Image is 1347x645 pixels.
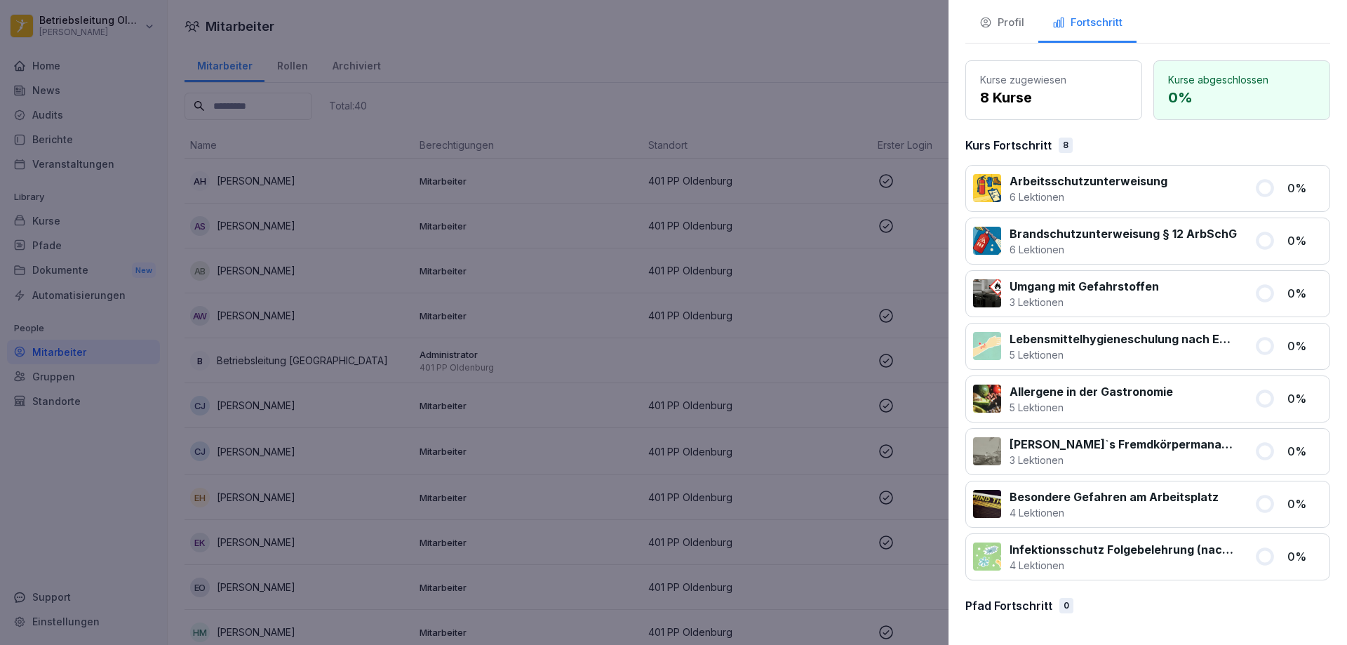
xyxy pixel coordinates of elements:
p: Kurse abgeschlossen [1168,72,1315,87]
p: Pfad Fortschritt [965,597,1052,614]
p: [PERSON_NAME]`s Fremdkörpermanagement [1010,436,1238,453]
p: Kurse zugewiesen [980,72,1127,87]
div: Fortschritt [1052,15,1122,31]
p: 0 % [1287,285,1322,302]
div: 0 [1059,598,1073,613]
p: Kurs Fortschritt [965,137,1052,154]
p: Umgang mit Gefahrstoffen [1010,278,1159,295]
p: 6 Lektionen [1010,242,1237,257]
p: 0 % [1287,548,1322,565]
p: 5 Lektionen [1010,400,1173,415]
p: Lebensmittelhygieneschulung nach EU-Verordnung (EG) Nr. 852 / 2004 [1010,331,1238,347]
p: Allergene in der Gastronomie [1010,383,1173,400]
p: 3 Lektionen [1010,295,1159,310]
p: 6 Lektionen [1010,189,1167,204]
div: 8 [1059,138,1073,153]
button: Fortschritt [1038,5,1137,43]
p: 4 Lektionen [1010,558,1238,573]
button: Profil [965,5,1038,43]
p: 0 % [1287,496,1322,512]
p: 0 % [1287,232,1322,249]
p: Besondere Gefahren am Arbeitsplatz [1010,488,1219,505]
p: Brandschutzunterweisung § 12 ArbSchG [1010,225,1237,242]
p: 0 % [1168,87,1315,108]
p: 3 Lektionen [1010,453,1238,467]
p: 0 % [1287,390,1322,407]
div: Profil [979,15,1024,31]
p: Infektionsschutz Folgebelehrung (nach §43 IfSG) [1010,541,1238,558]
p: 0 % [1287,443,1322,460]
p: 8 Kurse [980,87,1127,108]
p: Arbeitsschutzunterweisung [1010,173,1167,189]
p: 4 Lektionen [1010,505,1219,520]
p: 0 % [1287,180,1322,197]
p: 5 Lektionen [1010,347,1238,362]
p: 0 % [1287,338,1322,354]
